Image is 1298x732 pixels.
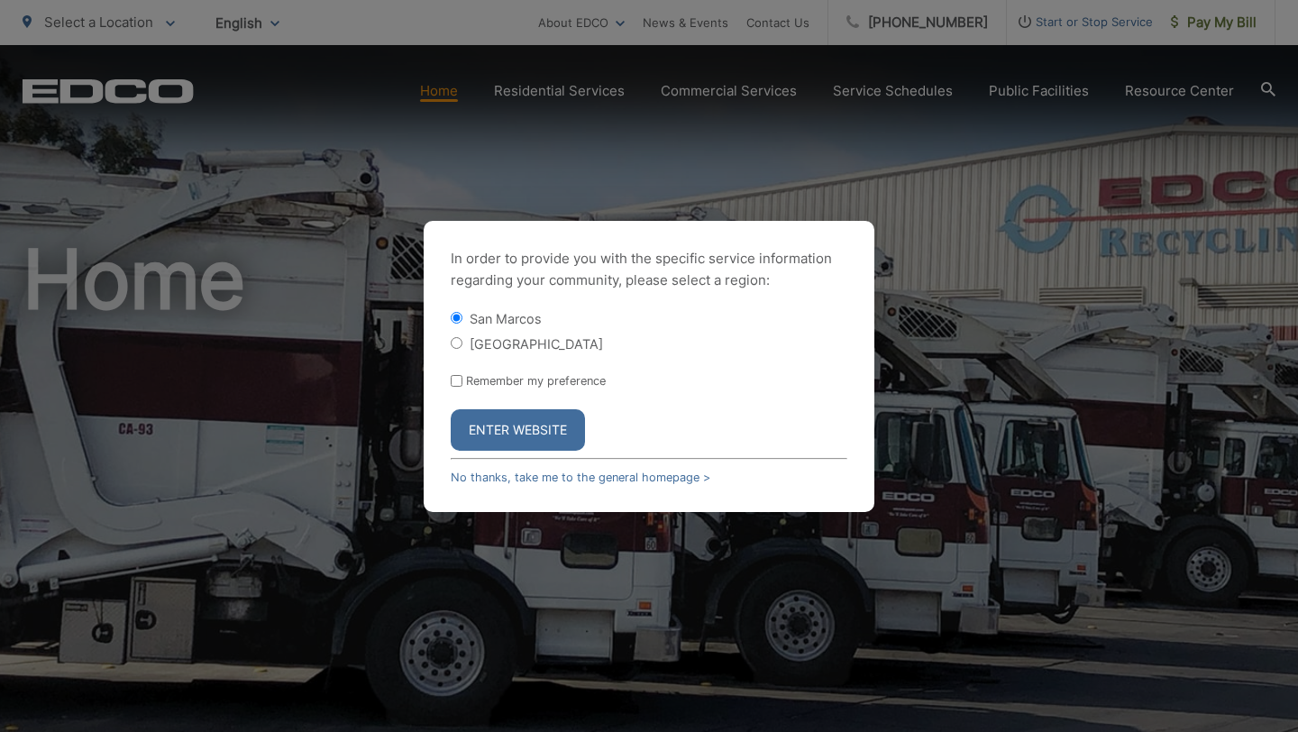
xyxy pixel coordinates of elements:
p: In order to provide you with the specific service information regarding your community, please se... [451,248,847,291]
label: Remember my preference [466,374,606,388]
label: [GEOGRAPHIC_DATA] [470,336,603,352]
button: Enter Website [451,409,585,451]
a: No thanks, take me to the general homepage > [451,471,710,484]
label: San Marcos [470,311,542,326]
